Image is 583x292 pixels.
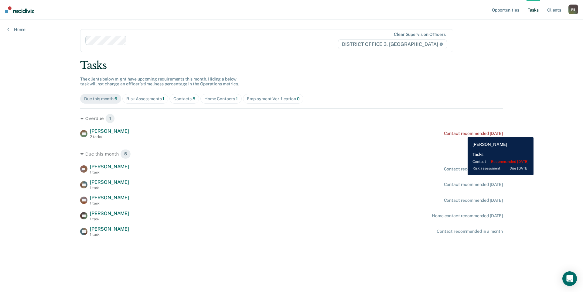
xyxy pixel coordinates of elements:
[562,271,577,286] div: Open Intercom Messenger
[90,164,129,170] span: [PERSON_NAME]
[90,179,129,185] span: [PERSON_NAME]
[120,149,131,159] span: 5
[173,96,195,101] div: Contacts
[80,59,503,72] div: Tasks
[568,5,578,14] div: F B
[90,211,129,216] span: [PERSON_NAME]
[444,198,503,203] div: Contact recommended [DATE]
[204,96,238,101] div: Home Contacts
[444,131,503,136] div: Contact recommended [DATE]
[105,114,115,123] span: 1
[84,96,117,101] div: Due this month
[80,77,239,87] span: The clients below might have upcoming requirements this month. Hiding a below task will not chang...
[80,149,503,159] div: Due this month 5
[297,96,300,101] span: 0
[126,96,165,101] div: Risk Assessments
[90,186,129,190] div: 1 task
[80,114,503,123] div: Overdue 1
[90,201,129,205] div: 1 task
[7,27,26,32] a: Home
[236,96,238,101] span: 1
[394,32,445,37] div: Clear supervision officers
[568,5,578,14] button: FB
[193,96,195,101] span: 5
[90,128,129,134] span: [PERSON_NAME]
[444,167,503,172] div: Contact recommended [DATE]
[437,229,503,234] div: Contact recommended in a month
[90,195,129,201] span: [PERSON_NAME]
[90,170,129,174] div: 1 task
[90,226,129,232] span: [PERSON_NAME]
[114,96,117,101] span: 6
[90,232,129,237] div: 1 task
[90,217,129,221] div: 1 task
[338,40,447,49] span: DISTRICT OFFICE 3, [GEOGRAPHIC_DATA]
[444,182,503,187] div: Contact recommended [DATE]
[162,96,164,101] span: 1
[5,6,34,13] img: Recidiviz
[432,213,503,218] div: Home contact recommended [DATE]
[247,96,300,101] div: Employment Verification
[90,135,129,139] div: 2 tasks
